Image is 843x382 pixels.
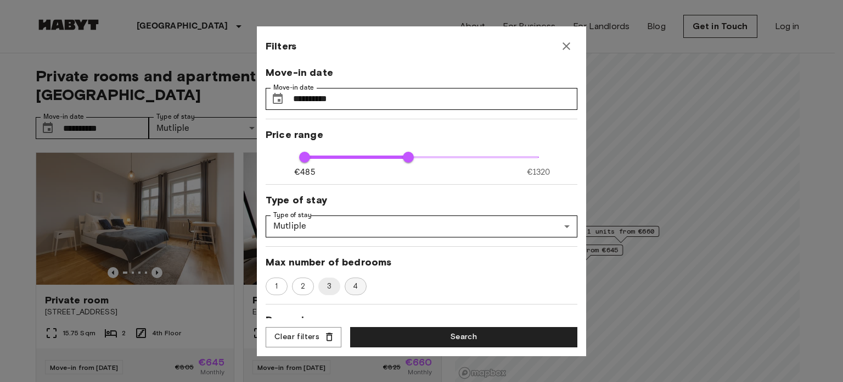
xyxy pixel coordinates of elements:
[266,327,341,347] button: Clear filters
[269,281,284,292] span: 1
[266,66,577,79] span: Move-in date
[292,278,314,295] div: 2
[266,193,577,207] span: Type of stay
[295,281,311,292] span: 2
[273,211,312,220] label: Type of stay
[294,167,315,178] span: €485
[266,278,288,295] div: 1
[318,278,340,295] div: 3
[266,256,577,269] span: Max number of bedrooms
[350,327,577,347] button: Search
[266,313,577,326] span: Room size
[266,215,577,237] div: Mutliple
[266,128,577,141] span: Price range
[321,281,338,292] span: 3
[345,278,367,295] div: 4
[266,40,296,53] span: Filters
[347,281,364,292] span: 4
[267,88,289,110] button: Choose date, selected date is 1 Oct 2025
[527,167,550,178] span: €1320
[273,83,314,92] label: Move-in date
